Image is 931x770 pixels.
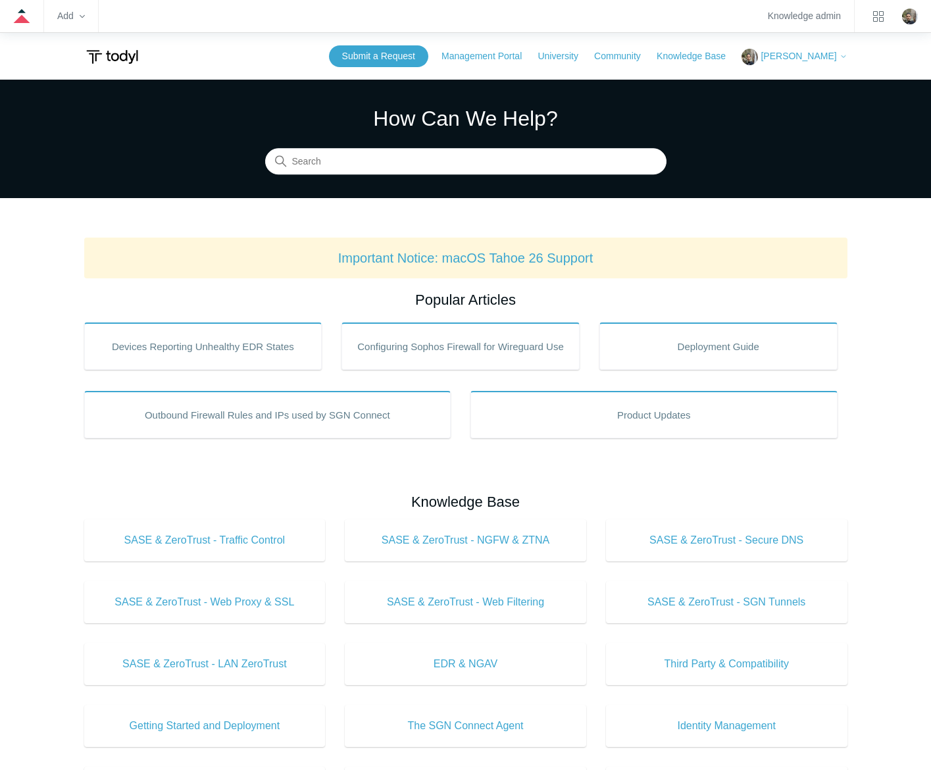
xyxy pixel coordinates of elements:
[902,9,918,24] zd-hc-trigger: Click your profile icon to open the profile menu
[594,49,654,63] a: Community
[345,519,586,561] a: SASE & ZeroTrust - NGFW & ZTNA
[626,594,828,610] span: SASE & ZeroTrust - SGN Tunnels
[338,251,593,265] a: Important Notice: macOS Tahoe 26 Support
[365,532,566,548] span: SASE & ZeroTrust - NGFW & ZTNA
[606,519,847,561] a: SASE & ZeroTrust - Secure DNS
[365,718,566,734] span: The SGN Connect Agent
[84,705,326,747] a: Getting Started and Deployment
[606,705,847,747] a: Identity Management
[345,581,586,623] a: SASE & ZeroTrust - Web Filtering
[606,581,847,623] a: SASE & ZeroTrust - SGN Tunnels
[345,643,586,685] a: EDR & NGAV
[365,594,566,610] span: SASE & ZeroTrust - Web Filtering
[84,322,322,370] a: Devices Reporting Unhealthy EDR States
[768,13,841,20] a: Knowledge admin
[84,491,847,513] h2: Knowledge Base
[265,149,667,175] input: Search
[329,45,428,67] a: Submit a Request
[365,656,566,672] span: EDR & NGAV
[104,718,306,734] span: Getting Started and Deployment
[470,391,838,438] a: Product Updates
[441,49,535,63] a: Management Portal
[341,322,580,370] a: Configuring Sophos Firewall for Wireguard Use
[84,289,847,311] h2: Popular Articles
[657,49,739,63] a: Knowledge Base
[84,391,451,438] a: Outbound Firewall Rules and IPs used by SGN Connect
[606,643,847,685] a: Third Party & Compatibility
[599,322,838,370] a: Deployment Guide
[626,532,828,548] span: SASE & ZeroTrust - Secure DNS
[345,705,586,747] a: The SGN Connect Agent
[626,718,828,734] span: Identity Management
[104,656,306,672] span: SASE & ZeroTrust - LAN ZeroTrust
[104,594,306,610] span: SASE & ZeroTrust - Web Proxy & SSL
[84,581,326,623] a: SASE & ZeroTrust - Web Proxy & SSL
[84,519,326,561] a: SASE & ZeroTrust - Traffic Control
[742,49,847,65] button: [PERSON_NAME]
[84,643,326,685] a: SASE & ZeroTrust - LAN ZeroTrust
[84,45,140,69] img: Todyl Support Center Help Center home page
[265,103,667,134] h1: How Can We Help?
[626,656,828,672] span: Third Party & Compatibility
[538,49,591,63] a: University
[57,13,85,20] zd-hc-trigger: Add
[902,9,918,24] img: user avatar
[761,51,836,61] span: [PERSON_NAME]
[104,532,306,548] span: SASE & ZeroTrust - Traffic Control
